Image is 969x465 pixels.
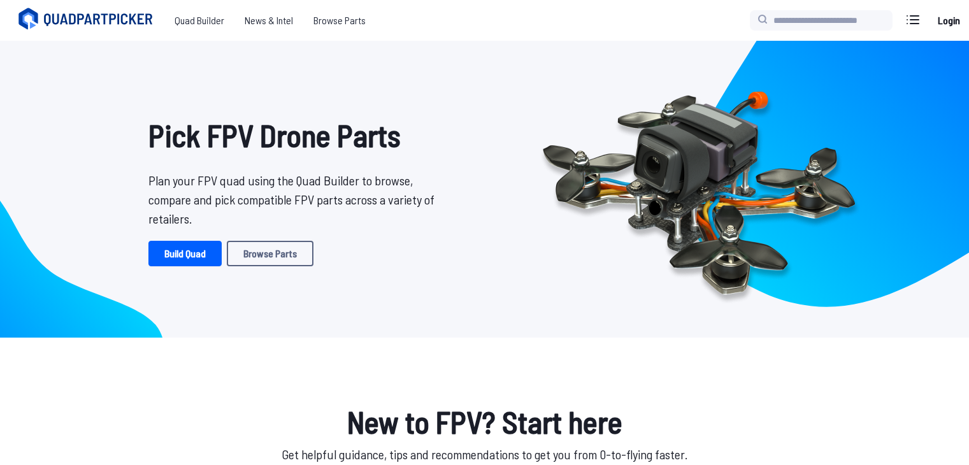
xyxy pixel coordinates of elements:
h1: New to FPV? Start here [138,399,831,445]
a: Build Quad [148,241,222,266]
p: Plan your FPV quad using the Quad Builder to browse, compare and pick compatible FPV parts across... [148,171,444,228]
a: Quad Builder [164,8,234,33]
a: Login [933,8,964,33]
img: Quadcopter [515,62,882,317]
a: News & Intel [234,8,303,33]
h1: Pick FPV Drone Parts [148,112,444,158]
a: Browse Parts [303,8,376,33]
a: Browse Parts [227,241,313,266]
p: Get helpful guidance, tips and recommendations to get you from 0-to-flying faster. [138,445,831,464]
